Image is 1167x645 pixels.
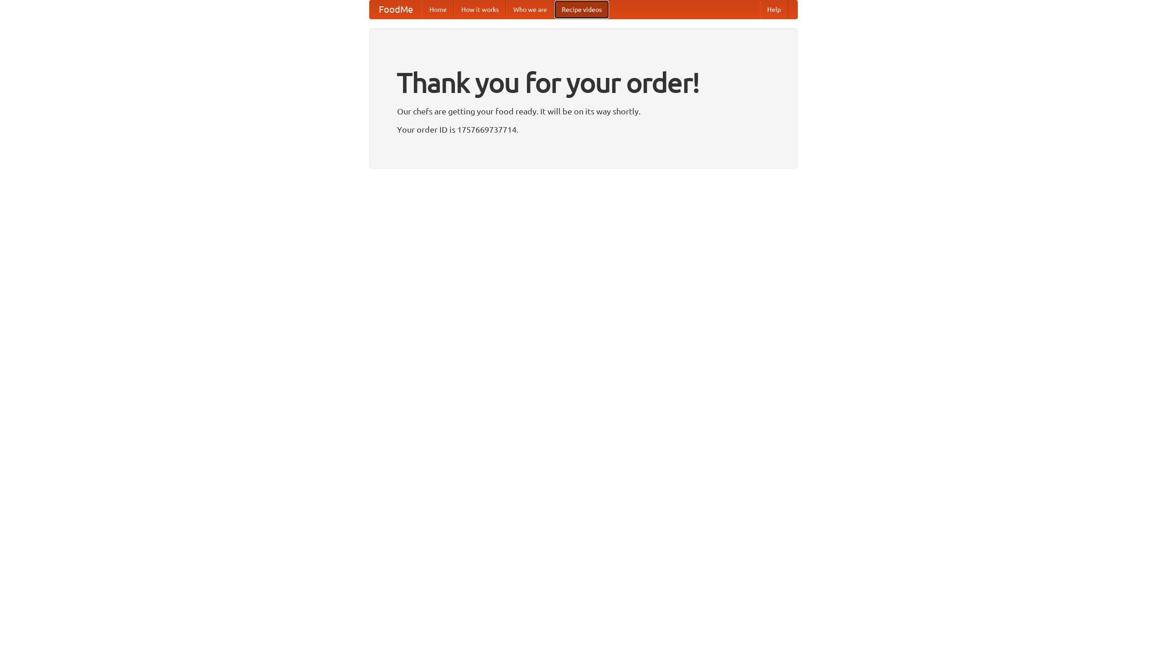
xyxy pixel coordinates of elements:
a: Recipe videos [554,0,609,19]
a: Help [760,0,788,19]
a: Home [422,0,454,19]
a: Who we are [506,0,554,19]
h1: Thank you for your order! [397,61,770,104]
p: Your order ID is 1757669737714. [397,123,770,136]
a: How it works [454,0,506,19]
a: FoodMe [370,0,422,19]
p: Our chefs are getting your food ready. It will be on its way shortly. [397,104,770,118]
